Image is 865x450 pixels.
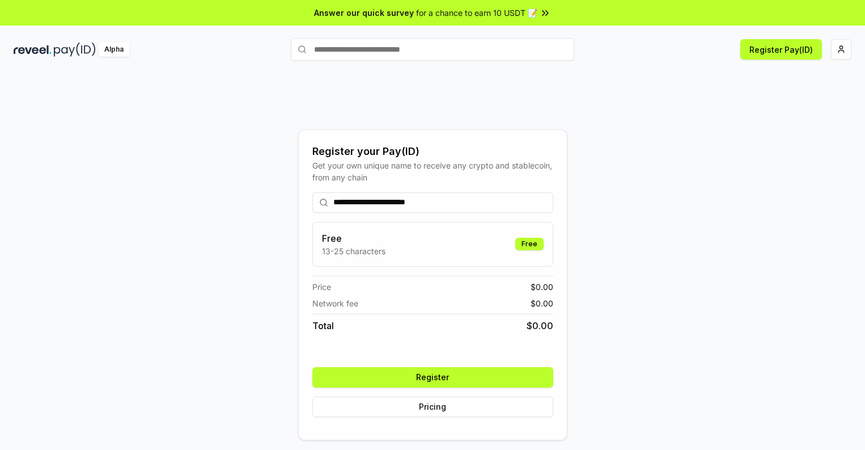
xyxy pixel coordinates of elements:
[322,232,385,245] h3: Free
[312,144,553,159] div: Register your Pay(ID)
[740,39,822,60] button: Register Pay(ID)
[527,319,553,333] span: $ 0.00
[531,281,553,293] span: $ 0.00
[54,43,96,57] img: pay_id
[314,7,414,19] span: Answer our quick survey
[416,7,537,19] span: for a chance to earn 10 USDT 📝
[14,43,52,57] img: reveel_dark
[322,245,385,257] p: 13-25 characters
[312,319,334,333] span: Total
[312,297,358,309] span: Network fee
[312,159,553,183] div: Get your own unique name to receive any crypto and stablecoin, from any chain
[312,367,553,388] button: Register
[98,43,130,57] div: Alpha
[312,397,553,417] button: Pricing
[515,238,544,250] div: Free
[312,281,331,293] span: Price
[531,297,553,309] span: $ 0.00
